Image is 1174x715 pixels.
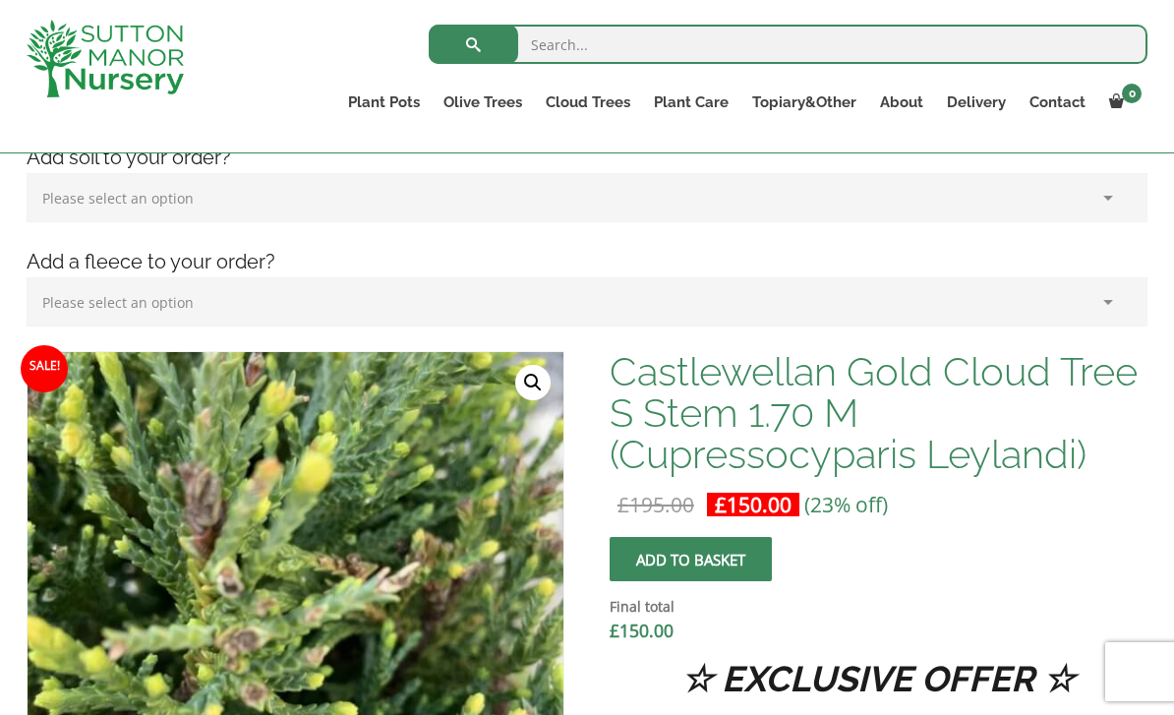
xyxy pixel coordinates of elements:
bdi: 195.00 [617,491,694,518]
span: £ [617,491,629,518]
a: Plant Care [642,89,740,116]
a: Olive Trees [432,89,534,116]
h1: Castlewellan Gold Cloud Tree S Stem 1.70 M (Cupressocyparis Leylandi) [610,351,1147,475]
a: Topiary&Other [740,89,868,116]
button: Add to basket [610,537,772,581]
dt: Final total [610,595,1147,619]
span: £ [610,619,619,642]
a: View full-screen image gallery [515,365,551,400]
a: Delivery [935,89,1018,116]
h4: Add a fleece to your order? [12,247,1162,277]
h4: Add soil to your order? [12,143,1162,173]
input: Search... [429,25,1147,64]
span: 0 [1122,84,1142,103]
img: logo [27,20,184,97]
a: Cloud Trees [534,89,642,116]
strong: ☆ EXCLUSIVE OFFER ☆ [681,658,1075,699]
bdi: 150.00 [715,491,792,518]
a: Plant Pots [336,89,432,116]
a: 0 [1097,89,1147,116]
span: £ [715,491,727,518]
span: Sale! [21,345,68,392]
span: (23% off) [804,491,888,518]
bdi: 150.00 [610,619,674,642]
a: Contact [1018,89,1097,116]
a: About [868,89,935,116]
